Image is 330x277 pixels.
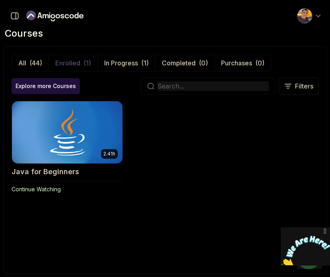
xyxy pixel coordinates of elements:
[281,227,330,265] iframe: chat widget
[12,78,80,94] button: Explore more Courses
[103,151,115,157] p: 2.41h
[12,186,61,193] span: Continue Watching
[12,166,79,177] h2: Java for Beginners
[199,58,208,68] div: (0)
[18,58,26,68] p: All
[155,55,214,71] button: Completed(0)
[297,8,322,24] button: user profile image
[141,58,149,68] div: (1)
[26,10,83,22] a: Landing page
[221,58,252,68] p: Purchases
[55,58,80,68] p: Enrolled
[29,58,42,68] div: (44)
[279,78,318,94] button: Filters
[162,58,196,68] p: Completed
[157,81,269,91] input: Search...
[5,27,325,40] h2: courses
[295,81,313,91] p: Filters
[97,55,155,71] button: In Progress(1)
[83,58,91,68] div: (1)
[255,58,264,68] div: (0)
[214,55,271,71] button: Purchases(0)
[12,55,49,71] button: All(44)
[9,100,125,165] img: Java for Beginners card
[297,8,312,24] img: user profile image
[49,55,97,71] button: Enrolled(1)
[104,58,138,68] p: In Progress
[16,82,76,90] div: Explore more Courses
